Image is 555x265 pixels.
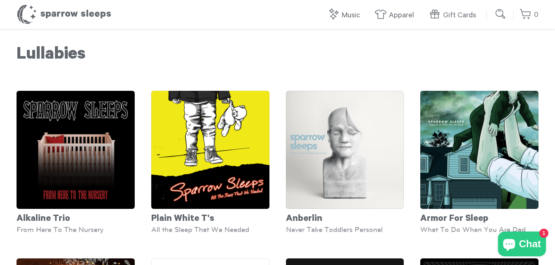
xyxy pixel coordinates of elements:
[286,91,404,209] img: SS-NeverTakeToddlersPersonal-Cover-1600x1600_grande.png
[17,91,135,209] img: SS-FromHereToTheNursery-cover-1600x1600_grande.png
[420,91,538,209] img: ArmorForSleep-WhatToDoWhenYouAreDad-Cover-SparrowSleeps_grande.png
[151,209,269,225] div: Plain White T's
[151,91,269,209] img: SparrowSleeps-PlainWhiteT_s-AllTheSleepThatWeNeeded-Cover_grande.png
[151,91,269,234] a: Plain White T's All the Sleep That We Needed
[17,4,112,25] h1: Sparrow Sleeps
[151,225,269,234] div: All the Sleep That We Needed
[493,6,509,22] input: Submit
[374,7,418,24] a: Apparel
[286,225,404,234] div: Never Take Toddlers Personal
[286,91,404,234] a: Anberlin Never Take Toddlers Personal
[17,91,135,234] a: Alkaline Trio From Here To The Nursery
[327,7,364,24] a: Music
[420,209,538,225] div: Armor For Sleep
[286,209,404,225] div: Anberlin
[17,225,135,234] div: From Here To The Nursery
[17,209,135,225] div: Alkaline Trio
[420,225,538,234] div: What To Do When You Are Dad
[429,7,480,24] a: Gift Cards
[519,6,538,24] a: 0
[420,91,538,234] a: Armor For Sleep What To Do When You Are Dad
[495,232,548,258] inbox-online-store-chat: Shopify online store chat
[17,45,538,66] h1: Lullabies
